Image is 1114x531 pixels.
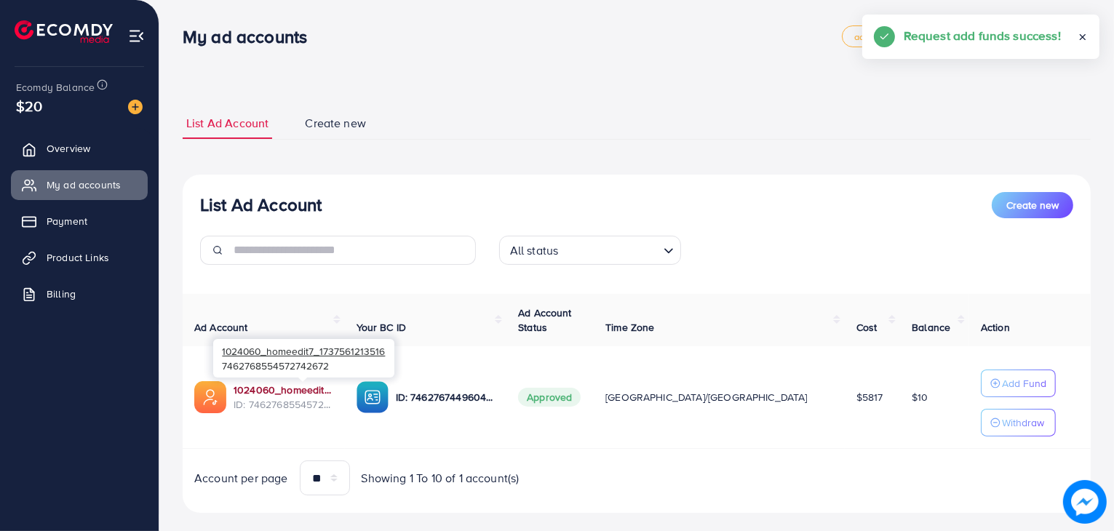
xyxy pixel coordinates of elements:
[992,192,1073,218] button: Create new
[47,214,87,228] span: Payment
[47,141,90,156] span: Overview
[213,339,394,378] div: 7462768554572742672
[47,250,109,265] span: Product Links
[904,26,1061,45] h5: Request add funds success!
[305,115,366,132] span: Create new
[842,25,964,47] a: adreach_new_package
[856,390,883,404] span: $5817
[15,20,113,43] img: logo
[234,383,333,397] a: 1024060_homeedit7_1737561213516
[1063,480,1107,524] img: image
[11,170,148,199] a: My ad accounts
[16,95,42,116] span: $20
[357,320,407,335] span: Your BC ID
[1006,198,1059,212] span: Create new
[396,388,496,406] p: ID: 7462767449604177937
[981,320,1010,335] span: Action
[128,28,145,44] img: menu
[47,177,121,192] span: My ad accounts
[357,381,389,413] img: ic-ba-acc.ded83a64.svg
[1002,375,1046,392] p: Add Fund
[605,320,654,335] span: Time Zone
[16,80,95,95] span: Ecomdy Balance
[507,240,562,261] span: All status
[11,279,148,308] a: Billing
[981,409,1056,436] button: Withdraw
[11,243,148,272] a: Product Links
[200,194,322,215] h3: List Ad Account
[981,370,1056,397] button: Add Fund
[856,320,878,335] span: Cost
[11,134,148,163] a: Overview
[518,306,572,335] span: Ad Account Status
[47,287,76,301] span: Billing
[183,26,319,47] h3: My ad accounts
[912,320,950,335] span: Balance
[912,390,928,404] span: $10
[194,381,226,413] img: ic-ads-acc.e4c84228.svg
[222,344,385,358] span: 1024060_homeedit7_1737561213516
[605,390,808,404] span: [GEOGRAPHIC_DATA]/[GEOGRAPHIC_DATA]
[194,320,248,335] span: Ad Account
[11,207,148,236] a: Payment
[562,237,657,261] input: Search for option
[128,100,143,114] img: image
[499,236,681,265] div: Search for option
[362,470,520,487] span: Showing 1 To 10 of 1 account(s)
[194,470,288,487] span: Account per page
[234,397,333,412] span: ID: 7462768554572742672
[1002,414,1044,431] p: Withdraw
[518,388,581,407] span: Approved
[854,32,952,41] span: adreach_new_package
[186,115,268,132] span: List Ad Account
